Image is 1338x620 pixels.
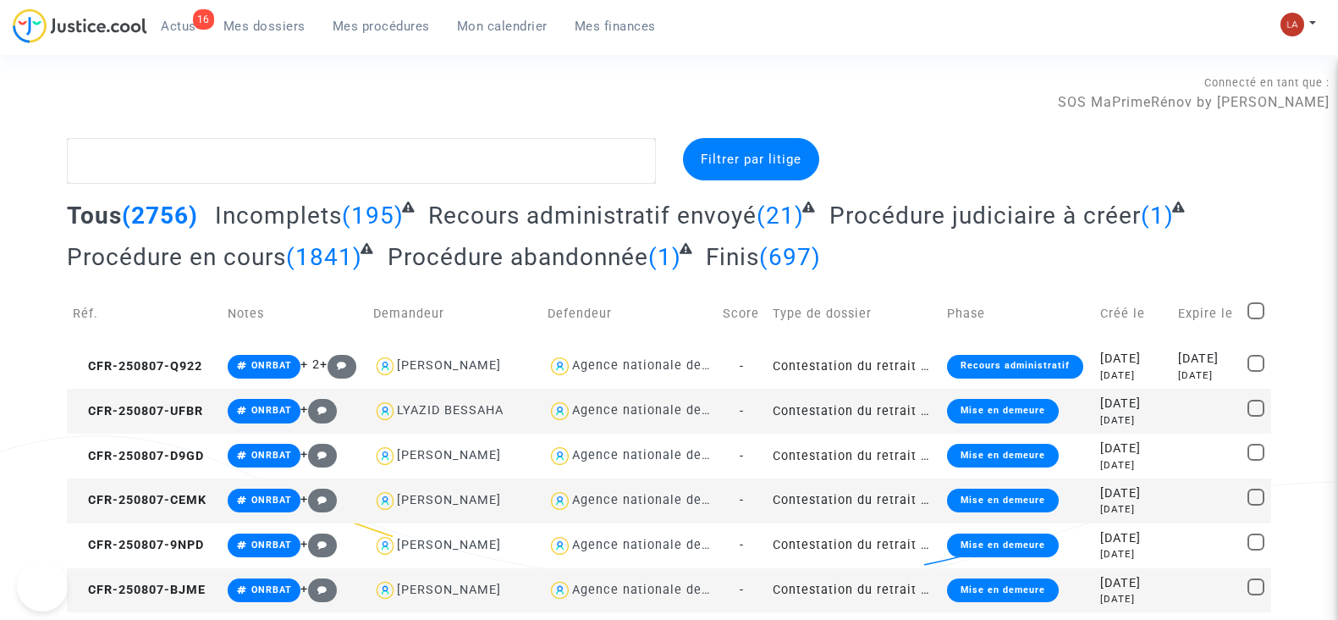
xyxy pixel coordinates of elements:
[73,404,203,418] span: CFR-250807-UFBR
[572,493,758,507] div: Agence nationale de l'habitat
[947,489,1059,512] div: Mise en demeure
[397,358,501,373] div: [PERSON_NAME]
[1204,76,1330,89] span: Connecté en tant que :
[1100,368,1166,383] div: [DATE]
[397,493,501,507] div: [PERSON_NAME]
[1100,440,1166,458] div: [DATE]
[73,538,204,552] span: CFR-250807-9NPD
[767,523,942,568] td: Contestation du retrait de [PERSON_NAME] par l'ANAH (mandataire)
[300,357,320,372] span: + 2
[767,568,942,613] td: Contestation du retrait de [PERSON_NAME] par l'ANAH (mandataire)
[759,243,821,271] span: (697)
[1100,547,1166,562] div: [DATE]
[947,444,1059,468] div: Mise en demeure
[67,202,122,230] span: Tous
[215,202,342,230] span: Incomplets
[1100,502,1166,517] div: [DATE]
[757,202,804,230] span: (21)
[373,399,398,423] img: icon-user.svg
[572,358,758,373] div: Agence nationale de l'habitat
[443,14,561,39] a: Mon calendrier
[251,495,292,506] span: ONRBAT
[73,493,206,507] span: CFR-250807-CEMK
[397,538,501,552] div: [PERSON_NAME]
[300,582,337,596] span: +
[397,448,501,462] div: [PERSON_NAME]
[73,583,206,597] span: CFR-250807-BJME
[13,8,147,43] img: jc-logo.svg
[648,243,681,271] span: (1)
[1141,202,1174,230] span: (1)
[947,399,1059,423] div: Mise en demeure
[300,537,337,551] span: +
[542,284,717,344] td: Defendeur
[941,284,1094,344] td: Phase
[373,489,398,513] img: icon-user.svg
[767,284,942,344] td: Type de dossier
[1178,350,1236,368] div: [DATE]
[767,344,942,389] td: Contestation du retrait de [PERSON_NAME] par l'ANAH (mandataire)
[388,243,648,271] span: Procédure abandonnée
[740,449,744,463] span: -
[367,284,542,344] td: Demandeur
[572,448,758,462] div: Agence nationale de l'habitat
[575,19,656,34] span: Mes finances
[740,493,744,507] span: -
[717,284,767,344] td: Score
[548,534,572,558] img: icon-user.svg
[333,19,430,34] span: Mes procédures
[251,450,292,461] span: ONRBAT
[17,561,68,612] iframe: Help Scout Beacon - Open
[300,402,337,417] span: +
[947,578,1059,602] div: Mise en demeure
[397,403,504,418] div: LYAZID BESSAHA
[572,538,758,552] div: Agence nationale de l'habitat
[300,492,337,507] span: +
[740,404,744,418] span: -
[1100,350,1166,368] div: [DATE]
[1094,284,1172,344] td: Créé le
[561,14,669,39] a: Mes finances
[428,202,757,230] span: Recours administratif envoyé
[251,584,292,595] span: ONRBAT
[286,243,362,271] span: (1841)
[67,284,222,344] td: Réf.
[373,578,398,603] img: icon-user.svg
[706,243,759,271] span: Finis
[147,14,210,39] a: 16Actus
[223,19,306,34] span: Mes dossiers
[251,360,292,371] span: ONRBAT
[1100,574,1166,593] div: [DATE]
[548,444,572,468] img: icon-user.svg
[548,489,572,513] img: icon-user.svg
[572,583,758,597] div: Agence nationale de l'habitat
[548,354,572,379] img: icon-user.svg
[222,284,367,344] td: Notes
[373,534,398,558] img: icon-user.svg
[1280,13,1304,36] img: 3f9b7d9779f7b0ffc2b90d026f0682a9
[572,403,758,418] div: Agence nationale de l'habitat
[73,449,204,463] span: CFR-250807-D9GD
[740,583,744,597] span: -
[251,405,292,416] span: ONRBAT
[1100,395,1166,413] div: [DATE]
[947,534,1059,557] div: Mise en demeure
[319,14,443,39] a: Mes procédures
[740,359,744,374] span: -
[122,202,198,230] span: (2756)
[457,19,548,34] span: Mon calendrier
[193,9,214,30] div: 16
[397,583,501,597] div: [PERSON_NAME]
[373,354,398,379] img: icon-user.svg
[829,202,1141,230] span: Procédure judiciaire à créer
[1100,458,1166,473] div: [DATE]
[251,540,292,551] span: ONRBAT
[767,389,942,434] td: Contestation du retrait de [PERSON_NAME] par l'ANAH (mandataire)
[947,355,1083,379] div: Recours administratif
[210,14,319,39] a: Mes dossiers
[300,447,337,462] span: +
[1178,368,1236,383] div: [DATE]
[1100,529,1166,548] div: [DATE]
[767,434,942,479] td: Contestation du retrait de [PERSON_NAME] par l'ANAH (mandataire)
[1100,413,1166,428] div: [DATE]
